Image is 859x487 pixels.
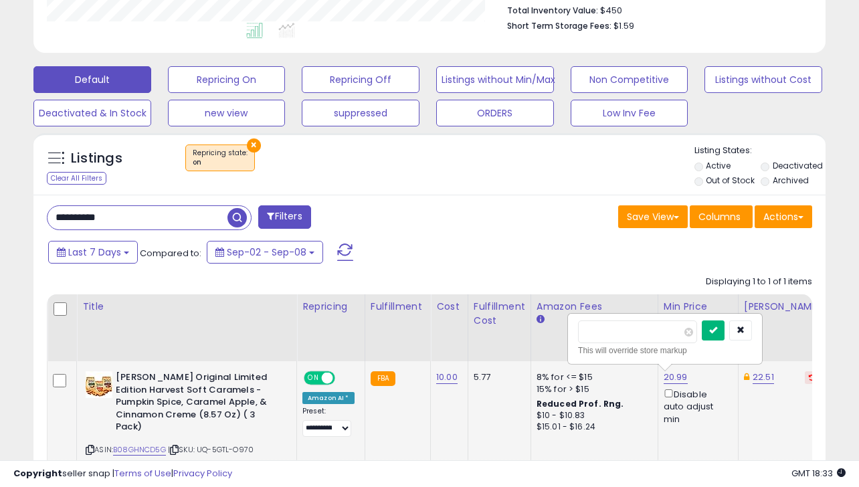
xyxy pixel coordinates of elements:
[474,371,520,383] div: 5.77
[537,383,648,395] div: 15% for > $15
[68,246,121,259] span: Last 7 Days
[302,407,355,437] div: Preset:
[305,373,322,384] span: ON
[704,66,822,93] button: Listings without Cost
[706,175,755,186] label: Out of Stock
[578,344,752,357] div: This will override store markup
[140,247,201,260] span: Compared to:
[694,144,826,157] p: Listing States:
[618,205,688,228] button: Save View
[168,66,286,93] button: Repricing On
[247,138,261,153] button: ×
[227,246,306,259] span: Sep-02 - Sep-08
[71,149,122,168] h5: Listings
[706,276,812,288] div: Displaying 1 to 1 of 1 items
[436,66,554,93] button: Listings without Min/Max
[371,300,425,314] div: Fulfillment
[113,444,166,456] a: B08GHNCD5G
[664,300,733,314] div: Min Price
[436,300,462,314] div: Cost
[753,371,774,384] a: 22.51
[773,175,809,186] label: Archived
[114,467,171,480] a: Terms of Use
[13,467,62,480] strong: Copyright
[82,300,291,314] div: Title
[474,300,525,328] div: Fulfillment Cost
[507,20,611,31] b: Short Term Storage Fees:
[507,1,802,17] li: $450
[507,5,598,16] b: Total Inventory Value:
[168,100,286,126] button: new view
[436,371,458,384] a: 10.00
[193,148,248,168] span: Repricing state :
[302,100,419,126] button: suppressed
[664,371,688,384] a: 20.99
[168,444,254,455] span: | SKU: UQ-5GTL-O970
[755,205,812,228] button: Actions
[744,300,824,314] div: [PERSON_NAME]
[207,241,323,264] button: Sep-02 - Sep-08
[571,100,688,126] button: Low Inv Fee
[664,387,728,425] div: Disable auto adjust min
[48,241,138,264] button: Last 7 Days
[436,100,554,126] button: ORDERS
[333,373,355,384] span: OFF
[537,371,648,383] div: 8% for <= $15
[33,66,151,93] button: Default
[302,300,359,314] div: Repricing
[537,421,648,433] div: $15.01 - $16.24
[33,100,151,126] button: Deactivated & In Stock
[537,314,545,326] small: Amazon Fees.
[13,468,232,480] div: seller snap | |
[302,66,419,93] button: Repricing Off
[371,371,395,386] small: FBA
[537,398,624,409] b: Reduced Prof. Rng.
[706,160,731,171] label: Active
[193,158,248,167] div: on
[690,205,753,228] button: Columns
[258,205,310,229] button: Filters
[86,371,112,398] img: 51l4oEGeEqL._SL40_.jpg
[791,467,846,480] span: 2025-09-16 18:33 GMT
[537,300,652,314] div: Amazon Fees
[116,371,278,437] b: [PERSON_NAME] Original Limited Edition Harvest Soft Caramels - Pumpkin Spice, Caramel Apple, & Ci...
[537,410,648,421] div: $10 - $10.83
[47,172,106,185] div: Clear All Filters
[698,210,741,223] span: Columns
[613,19,634,32] span: $1.59
[773,160,823,171] label: Deactivated
[173,467,232,480] a: Privacy Policy
[302,392,355,404] div: Amazon AI *
[571,66,688,93] button: Non Competitive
